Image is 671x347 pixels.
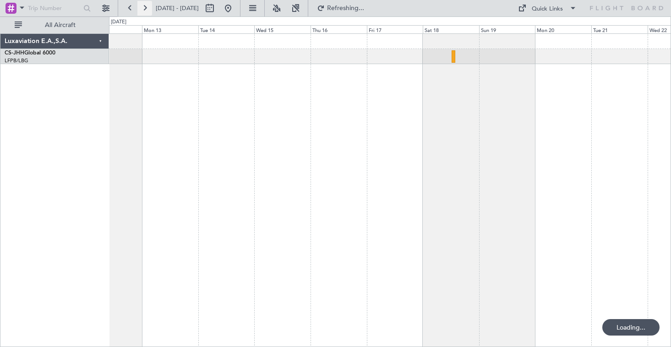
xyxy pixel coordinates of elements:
span: All Aircraft [24,22,97,28]
input: Trip Number [28,1,81,15]
div: Sun 19 [479,25,535,33]
div: Tue 21 [591,25,648,33]
div: Sun 12 [86,25,142,33]
div: Tue 14 [198,25,255,33]
button: Refreshing... [313,1,368,16]
div: Mon 20 [535,25,591,33]
div: Thu 16 [311,25,367,33]
div: [DATE] [111,18,126,26]
a: LFPB/LBG [5,57,28,64]
span: CS-JHH [5,50,24,56]
div: Mon 13 [142,25,198,33]
div: Loading... [602,319,660,336]
div: Fri 17 [367,25,423,33]
button: Quick Links [513,1,581,16]
div: Sat 18 [423,25,479,33]
div: Wed 15 [254,25,311,33]
button: All Aircraft [10,18,99,33]
span: Refreshing... [327,5,365,11]
div: Quick Links [532,5,563,14]
span: [DATE] - [DATE] [156,4,199,12]
a: CS-JHHGlobal 6000 [5,50,55,56]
